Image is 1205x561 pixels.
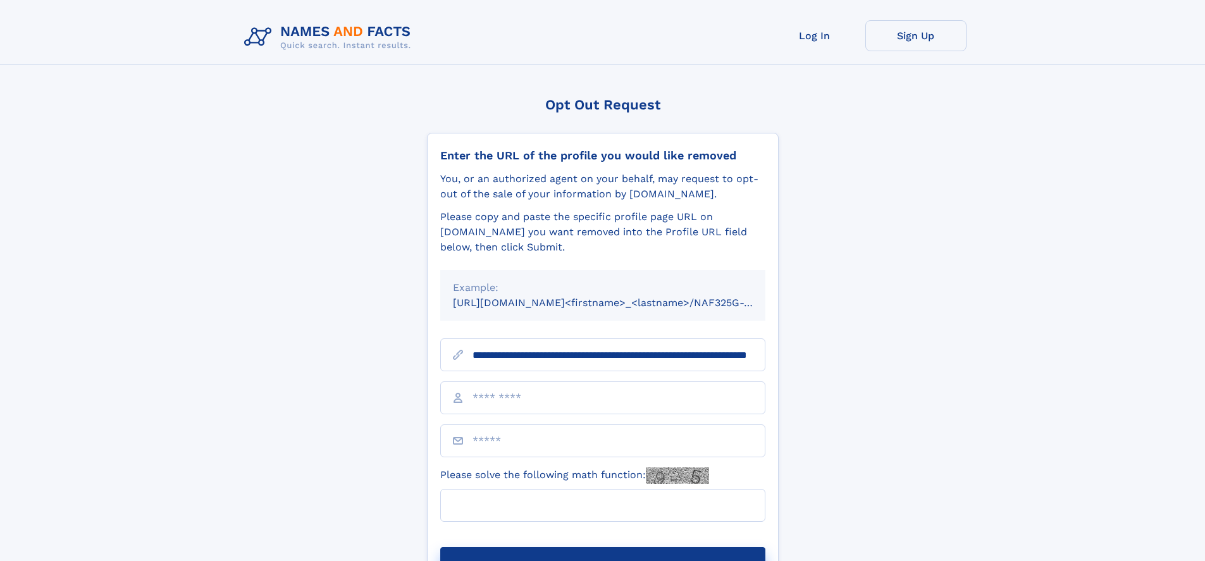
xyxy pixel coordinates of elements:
[427,97,779,113] div: Opt Out Request
[440,171,765,202] div: You, or an authorized agent on your behalf, may request to opt-out of the sale of your informatio...
[440,149,765,163] div: Enter the URL of the profile you would like removed
[440,467,709,484] label: Please solve the following math function:
[453,280,753,295] div: Example:
[453,297,789,309] small: [URL][DOMAIN_NAME]<firstname>_<lastname>/NAF325G-xxxxxxxx
[440,209,765,255] div: Please copy and paste the specific profile page URL on [DOMAIN_NAME] you want removed into the Pr...
[865,20,967,51] a: Sign Up
[239,20,421,54] img: Logo Names and Facts
[764,20,865,51] a: Log In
